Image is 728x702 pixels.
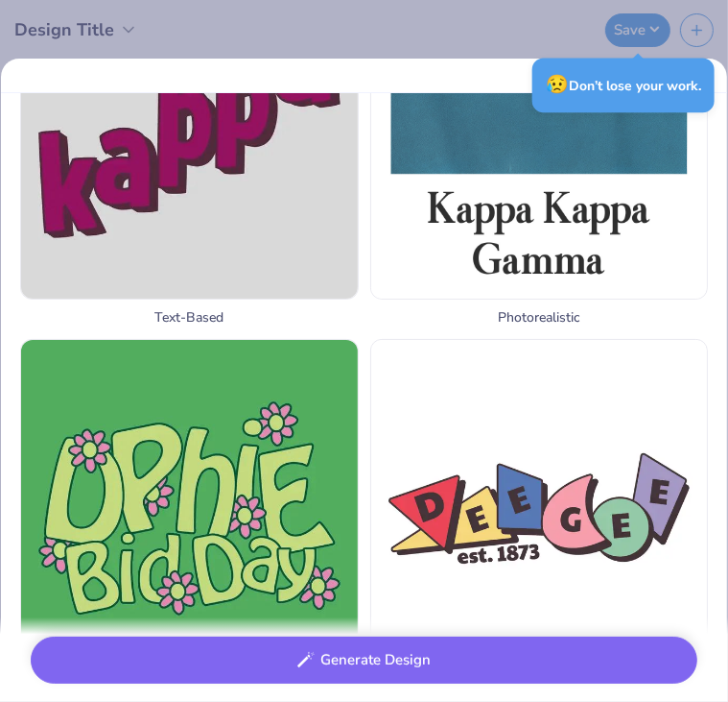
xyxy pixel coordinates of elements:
span: Text-Based [20,307,359,327]
img: 60s & 70s [21,340,358,677]
button: Generate Design [31,637,697,684]
span: 😥 [546,72,569,97]
img: 80s & 90s [371,340,708,677]
div: Don’t lose your work. [532,58,715,112]
span: Photorealistic [370,307,709,327]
